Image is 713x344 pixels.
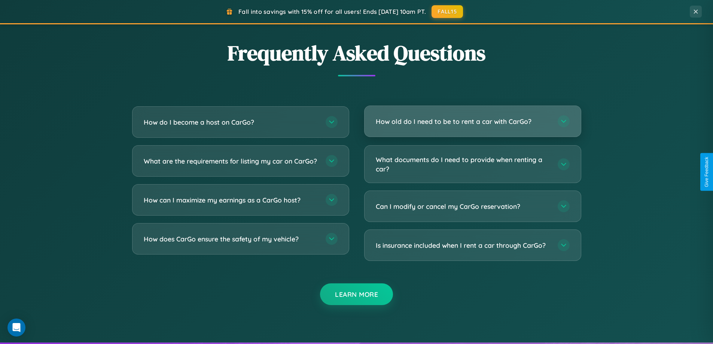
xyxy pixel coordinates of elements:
[704,157,709,187] div: Give Feedback
[376,241,550,250] h3: Is insurance included when I rent a car through CarGo?
[376,155,550,173] h3: What documents do I need to provide when renting a car?
[144,156,318,166] h3: What are the requirements for listing my car on CarGo?
[132,39,581,67] h2: Frequently Asked Questions
[144,118,318,127] h3: How do I become a host on CarGo?
[238,8,426,15] span: Fall into savings with 15% off for all users! Ends [DATE] 10am PT.
[320,283,393,305] button: Learn More
[7,319,25,337] div: Open Intercom Messenger
[144,234,318,244] h3: How does CarGo ensure the safety of my vehicle?
[376,117,550,126] h3: How old do I need to be to rent a car with CarGo?
[376,202,550,211] h3: Can I modify or cancel my CarGo reservation?
[432,5,463,18] button: FALL15
[144,195,318,205] h3: How can I maximize my earnings as a CarGo host?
